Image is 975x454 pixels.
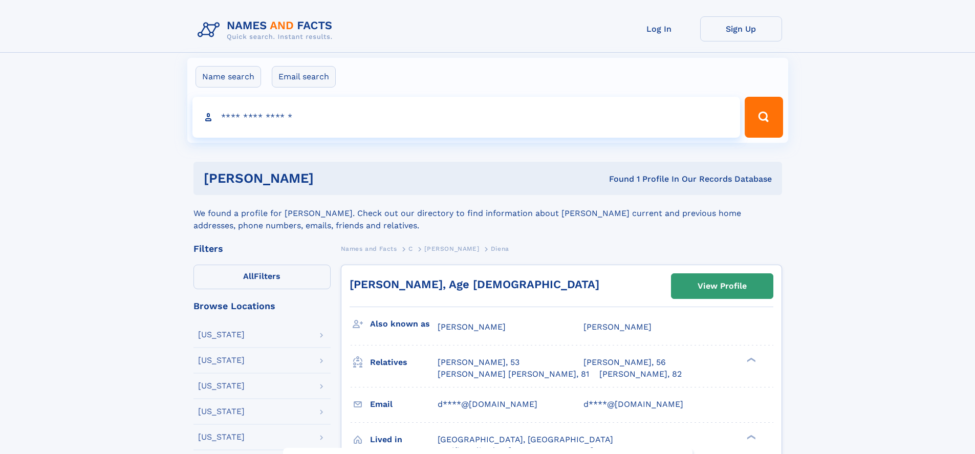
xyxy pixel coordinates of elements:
[618,16,700,41] a: Log In
[698,274,747,298] div: View Profile
[461,174,772,185] div: Found 1 Profile In Our Records Database
[491,245,509,252] span: Diena
[408,245,413,252] span: C
[193,301,331,311] div: Browse Locations
[192,97,741,138] input: search input
[438,369,589,380] a: [PERSON_NAME] [PERSON_NAME], 81
[438,435,613,444] span: [GEOGRAPHIC_DATA], [GEOGRAPHIC_DATA]
[438,322,506,332] span: [PERSON_NAME]
[198,382,245,390] div: [US_STATE]
[408,242,413,255] a: C
[204,172,462,185] h1: [PERSON_NAME]
[370,431,438,448] h3: Lived in
[193,265,331,289] label: Filters
[350,278,599,291] a: [PERSON_NAME], Age [DEMOGRAPHIC_DATA]
[198,331,245,339] div: [US_STATE]
[583,322,652,332] span: [PERSON_NAME]
[341,242,397,255] a: Names and Facts
[370,354,438,371] h3: Relatives
[583,357,666,368] a: [PERSON_NAME], 56
[198,433,245,441] div: [US_STATE]
[196,66,261,88] label: Name search
[193,244,331,253] div: Filters
[745,97,783,138] button: Search Button
[424,242,479,255] a: [PERSON_NAME]
[370,315,438,333] h3: Also known as
[599,369,682,380] a: [PERSON_NAME], 82
[744,434,756,440] div: ❯
[193,195,782,232] div: We found a profile for [PERSON_NAME]. Check out our directory to find information about [PERSON_N...
[438,357,519,368] a: [PERSON_NAME], 53
[370,396,438,413] h3: Email
[243,271,254,281] span: All
[700,16,782,41] a: Sign Up
[671,274,773,298] a: View Profile
[193,16,341,44] img: Logo Names and Facts
[198,407,245,416] div: [US_STATE]
[744,357,756,363] div: ❯
[198,356,245,364] div: [US_STATE]
[272,66,336,88] label: Email search
[424,245,479,252] span: [PERSON_NAME]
